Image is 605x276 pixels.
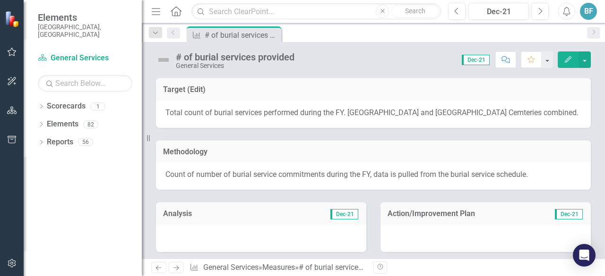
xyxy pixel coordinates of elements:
div: # of burial services provided [176,52,294,62]
small: [GEOGRAPHIC_DATA], [GEOGRAPHIC_DATA] [38,23,132,39]
span: Elements [38,12,132,23]
div: # of burial services provided [205,29,279,41]
button: BF [580,3,597,20]
button: Dec-21 [468,3,529,20]
div: # of burial services provided [299,263,393,272]
input: Search Below... [38,75,132,92]
div: 82 [83,120,98,128]
div: 1 [90,102,105,110]
h3: Action/Improvement Plan [388,209,535,218]
button: Search [391,5,439,18]
input: Search ClearPoint... [191,3,441,20]
img: ClearPoint Strategy [5,11,21,27]
a: General Services [38,53,132,64]
a: Scorecards [47,101,86,112]
div: Dec-21 [472,6,526,17]
h3: Methodology [163,148,584,156]
a: Reports [47,137,73,148]
a: General Services [203,263,259,272]
div: 56 [78,138,93,146]
span: Total count of burial services performed during the FY. [GEOGRAPHIC_DATA] and [GEOGRAPHIC_DATA] C... [165,108,579,117]
div: General Services [176,62,294,69]
a: Measures [262,263,295,272]
span: Search [405,7,425,15]
a: Elements [47,119,78,130]
span: Dec-21 [555,209,583,219]
span: Dec-21 [330,209,358,219]
h3: Analysis [163,209,261,218]
div: » » [190,262,366,273]
img: Not Defined [156,52,171,67]
div: Open Intercom Messenger [573,244,596,267]
span: Dec-21 [462,55,490,65]
h3: Target (Edit) [163,85,584,94]
p: Count of number of burial service commitments during the FY, data is pulled from the burial servi... [165,169,581,180]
